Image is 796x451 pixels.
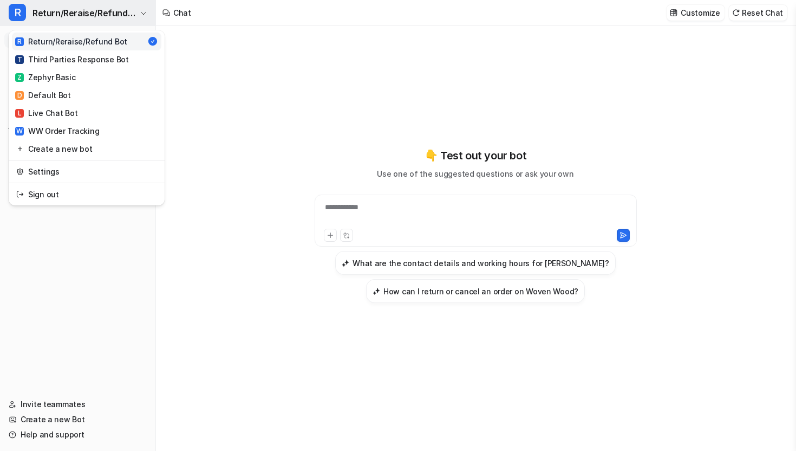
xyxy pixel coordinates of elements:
div: RReturn/Reraise/Refund Bot [9,30,165,205]
div: Default Bot [15,89,71,101]
span: Z [15,73,24,82]
span: R [9,4,26,21]
span: Return/Reraise/Refund Bot [32,5,137,21]
span: W [15,127,24,136]
span: D [15,91,24,100]
img: reset [16,189,24,200]
div: Third Parties Response Bot [15,54,129,65]
a: Sign out [12,185,161,203]
span: T [15,55,24,64]
div: Return/Reraise/Refund Bot [15,36,127,47]
span: L [15,109,24,118]
img: reset [16,143,24,154]
img: reset [16,166,24,177]
a: Create a new bot [12,140,161,158]
div: Live Chat Bot [15,107,77,119]
span: R [15,37,24,46]
div: WW Order Tracking [15,125,99,137]
a: Settings [12,163,161,181]
div: Zephyr Basic [15,72,76,83]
